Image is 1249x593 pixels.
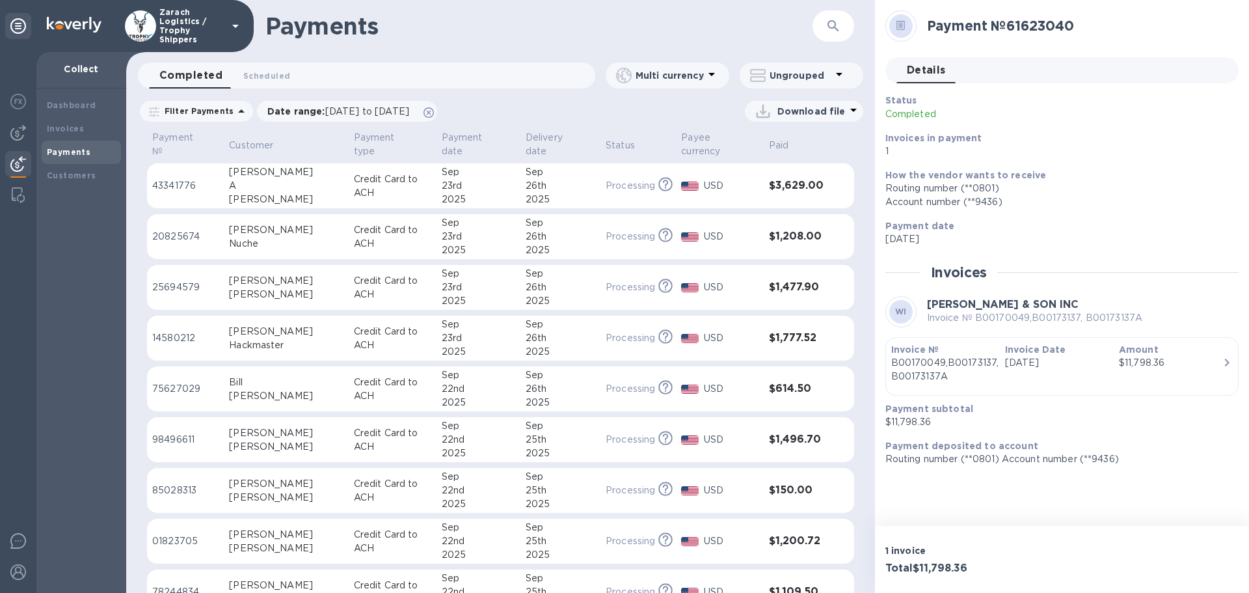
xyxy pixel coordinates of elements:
b: Payments [47,147,90,157]
p: Credit Card to ACH [354,325,431,352]
p: Routing number (**0801) Account number (**9436) [885,452,1228,466]
p: Date range : [267,105,416,118]
b: Status [885,95,917,105]
p: 20825674 [152,230,219,243]
div: Sep [442,470,515,484]
div: [PERSON_NAME] [229,389,343,403]
div: Sep [442,216,515,230]
div: 25th [526,484,595,497]
p: 1 invoice [885,544,1057,557]
p: USD [704,534,759,548]
h3: $1,208.00 [769,230,828,243]
p: Processing [606,433,655,447]
div: 2025 [526,497,595,511]
div: 2025 [442,243,515,257]
div: Sep [442,368,515,382]
div: [PERSON_NAME] [229,426,343,440]
span: Payee currency [681,131,758,158]
div: A [229,179,343,193]
span: Completed [159,66,222,85]
div: Sep [526,470,595,484]
div: 26th [526,331,595,345]
h3: $3,629.00 [769,180,828,192]
h1: Payments [265,12,813,40]
div: 2025 [526,447,595,460]
img: USD [681,283,699,292]
div: 23rd [442,281,515,294]
div: [PERSON_NAME] [229,542,343,555]
div: Sep [526,165,595,179]
div: 26th [526,179,595,193]
b: Payment date [885,221,955,231]
b: Invoice № [891,344,939,355]
h2: Invoices [931,264,987,281]
span: [DATE] to [DATE] [325,106,409,117]
div: Nuche [229,237,343,251]
p: Paid [769,139,789,152]
div: 2025 [526,345,595,359]
div: 26th [526,281,595,294]
div: 2025 [526,193,595,206]
p: USD [704,484,759,497]
p: Payment № [152,131,202,158]
p: $11,798.36 [885,415,1228,429]
p: Processing [606,179,655,193]
span: Payment date [442,131,515,158]
div: [PERSON_NAME] [229,223,343,237]
p: Status [606,139,635,152]
b: Invoice Date [1005,344,1066,355]
p: Credit Card to ACH [354,274,431,301]
div: 22nd [442,433,515,447]
div: Sep [442,318,515,331]
img: USD [681,435,699,445]
div: 25th [526,433,595,447]
div: Sep [526,419,595,433]
div: Routing number (**0801) [885,182,1228,195]
p: USD [704,179,759,193]
p: Credit Card to ACH [354,528,431,555]
h3: $614.50 [769,383,828,395]
div: Sep [442,572,515,585]
b: Invoices [47,124,84,133]
div: [PERSON_NAME] [229,491,343,504]
p: Multi currency [636,69,704,82]
div: Sep [526,521,595,534]
p: Download file [777,105,846,118]
p: Filter Payments [159,105,234,117]
p: Ungrouped [770,69,831,82]
p: Credit Card to ACH [354,172,431,200]
span: Payment № [152,131,219,158]
div: Sep [526,368,595,382]
div: 2025 [442,193,515,206]
div: 2025 [442,447,515,460]
p: USD [704,382,759,396]
img: Foreign exchange [10,94,26,109]
p: [DATE] [1005,356,1108,370]
h3: $1,496.70 [769,434,828,446]
b: WI [895,307,907,316]
div: Sep [526,216,595,230]
div: Bill [229,376,343,389]
div: $11,798.36 [1119,356,1222,370]
span: Scheduled [243,69,290,83]
div: Sep [442,267,515,281]
div: [PERSON_NAME] [229,165,343,179]
b: [PERSON_NAME] & SON INC [927,298,1079,310]
b: Payment deposited to account [885,441,1038,451]
div: 26th [526,230,595,243]
button: Invoice №B00170049,B00173137, B00173137AInvoice Date[DATE]Amount$11,798.36 [885,337,1239,396]
p: 43341776 [152,179,219,193]
p: B00170049,B00173137, B00173137A [891,356,995,383]
div: Sep [442,165,515,179]
div: Hackmaster [229,338,343,352]
div: [PERSON_NAME] [229,440,343,454]
p: Processing [606,331,655,345]
p: 85028313 [152,484,219,497]
p: Payment type [354,131,414,158]
p: Collect [47,62,116,76]
b: Payment subtotal [885,404,973,414]
div: Sep [526,267,595,281]
p: Credit Card to ACH [354,376,431,403]
p: 75627029 [152,382,219,396]
p: Payee currency [681,131,741,158]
